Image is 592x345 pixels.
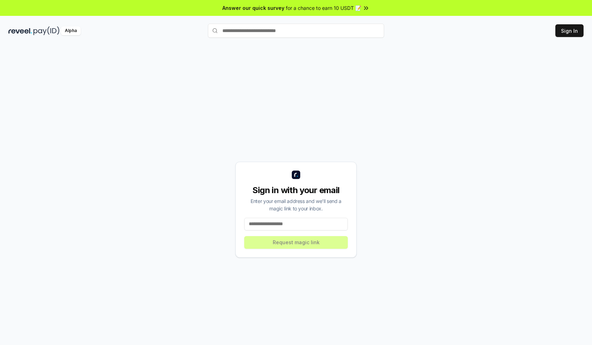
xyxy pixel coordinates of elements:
[222,4,284,12] span: Answer our quick survey
[292,171,300,179] img: logo_small
[286,4,361,12] span: for a chance to earn 10 USDT 📝
[244,185,348,196] div: Sign in with your email
[244,197,348,212] div: Enter your email address and we’ll send a magic link to your inbox.
[33,26,60,35] img: pay_id
[555,24,584,37] button: Sign In
[8,26,32,35] img: reveel_dark
[61,26,81,35] div: Alpha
